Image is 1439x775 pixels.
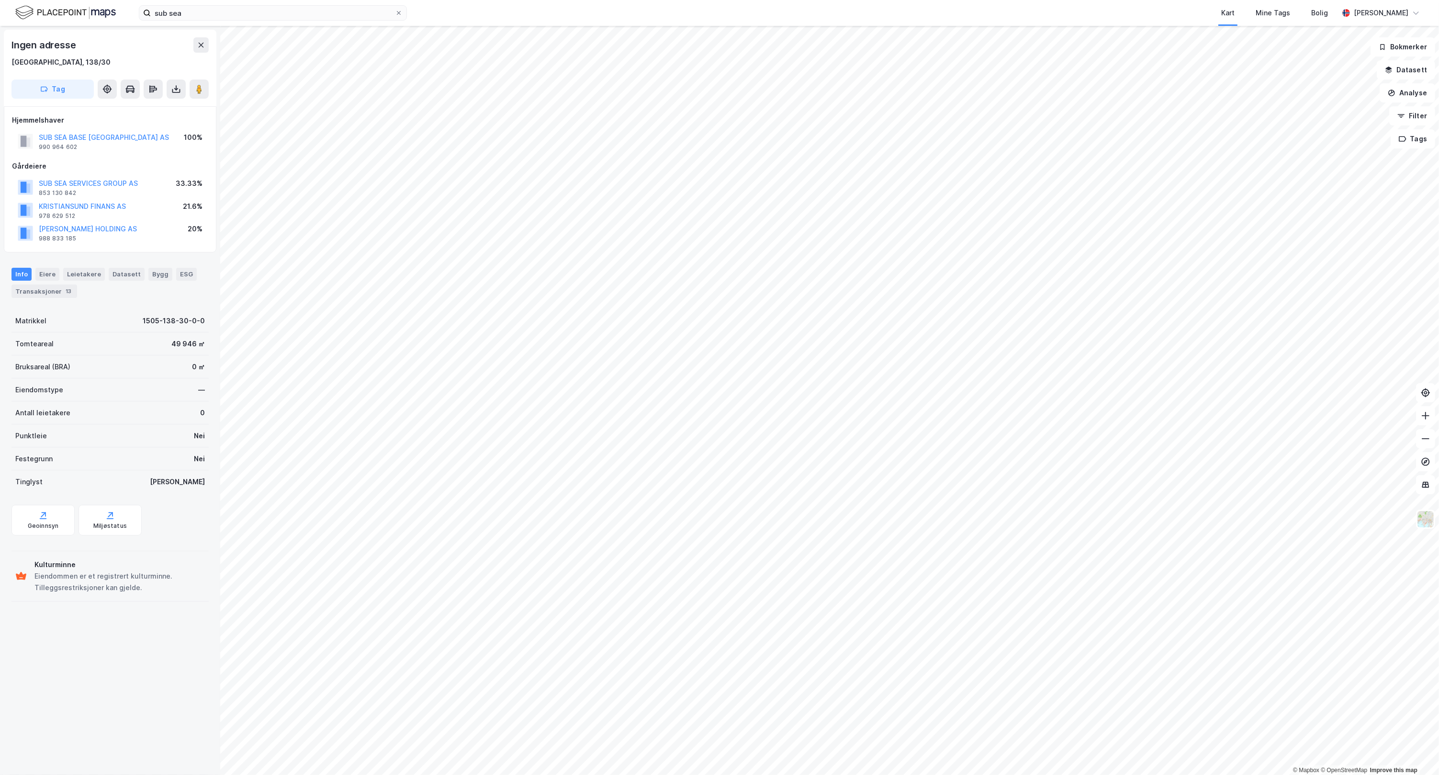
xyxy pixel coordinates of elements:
div: Hjemmelshaver [12,114,208,126]
button: Tags [1391,129,1435,148]
div: Nei [194,453,205,465]
div: 988 833 185 [39,235,76,242]
div: Tinglyst [15,476,43,488]
div: 100% [184,132,202,143]
div: 0 [200,407,205,419]
img: Z [1417,510,1435,528]
iframe: Chat Widget [1391,729,1439,775]
div: [PERSON_NAME] [1354,7,1408,19]
button: Bokmerker [1371,37,1435,57]
div: 1505-138-30-0-0 [143,315,205,327]
div: Eiere [35,268,59,280]
button: Filter [1389,106,1435,125]
button: Datasett [1377,60,1435,80]
div: Kontrollprogram for chat [1391,729,1439,775]
div: Bruksareal (BRA) [15,361,70,373]
div: Nei [194,430,205,442]
div: Bygg [148,268,172,280]
div: Miljøstatus [93,522,127,530]
div: — [198,384,205,396]
a: OpenStreetMap [1321,767,1367,774]
div: 33.33% [176,178,202,189]
div: 13 [64,286,73,296]
div: Leietakere [63,268,105,280]
div: 0 ㎡ [192,361,205,373]
div: Mine Tags [1256,7,1290,19]
div: [PERSON_NAME] [150,476,205,488]
div: Datasett [109,268,145,280]
div: 990 964 602 [39,143,77,151]
div: 853 130 842 [39,189,76,197]
div: Kulturminne [34,559,205,570]
div: 49 946 ㎡ [171,338,205,350]
div: [GEOGRAPHIC_DATA], 138/30 [11,57,111,68]
div: Matrikkel [15,315,46,327]
div: 20% [188,223,202,235]
div: Bolig [1311,7,1328,19]
div: Antall leietakere [15,407,70,419]
div: Tomteareal [15,338,54,350]
button: Analyse [1380,83,1435,103]
div: Festegrunn [15,453,53,465]
input: Søk på adresse, matrikkel, gårdeiere, leietakere eller personer [151,6,395,20]
div: Geoinnsyn [28,522,59,530]
div: 978 629 512 [39,212,75,220]
div: Info [11,268,32,280]
div: Ingen adresse [11,37,78,53]
img: logo.f888ab2527a4732fd821a326f86c7f29.svg [15,4,116,21]
div: Eiendommen er et registrert kulturminne. Tilleggsrestriksjoner kan gjelde. [34,570,205,593]
div: Kart [1221,7,1235,19]
button: Tag [11,80,94,99]
div: 21.6% [183,201,202,212]
div: Transaksjoner [11,285,77,298]
a: Improve this map [1370,767,1417,774]
div: Punktleie [15,430,47,442]
div: ESG [176,268,197,280]
div: Eiendomstype [15,384,63,396]
a: Mapbox [1293,767,1319,774]
div: Gårdeiere [12,160,208,172]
